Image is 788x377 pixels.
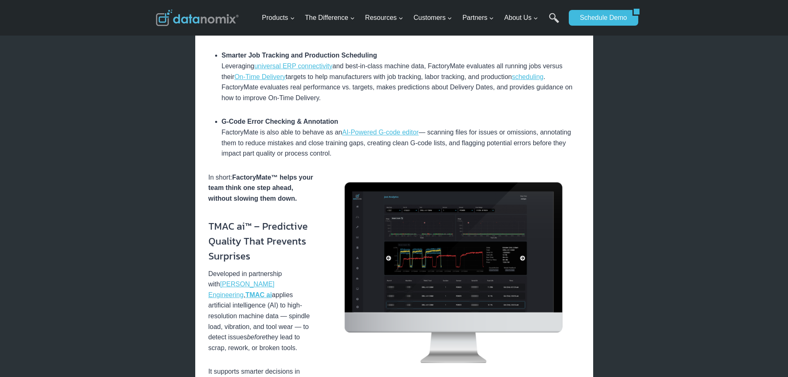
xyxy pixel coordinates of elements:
a: AI-Powered G-code editor [342,129,419,136]
img: TMAC ai Jost Analytics — TMAC AI delivers predictive Insights into three key areas of production:... [328,175,580,373]
li: Leveraging and best-in-class machine data, FactoryMate evaluates all running jobs versus their ta... [222,50,580,103]
span: About Us [504,12,538,23]
em: before [247,334,266,341]
a: [PERSON_NAME] Engineering [208,281,275,298]
a: TMAC ai [245,291,272,298]
strong: Smarter Job Tracking and Production Scheduling [222,52,377,59]
a: universal ERP connectivity [254,62,333,70]
a: Schedule Demo [569,10,632,26]
strong: FactoryMate™ helps your team think one step ahead, without slowing them down. [208,174,313,202]
a: On-Time Delivery [235,73,286,80]
p: Developed in partnership with , applies artificial intelligence (AI) to high-resolution machine d... [208,269,580,353]
span: Customers [414,12,452,23]
span: Resources [365,12,403,23]
img: Datanomix [156,10,239,26]
a: scheduling [512,73,544,80]
li: FactoryMate is also able to behave as an — scanning files for issues or omissions, annotating the... [222,116,580,158]
span: Partners [462,12,494,23]
span: The Difference [305,12,355,23]
span: Products [262,12,295,23]
p: In short: [208,172,580,204]
strong: G-Code Error Checking & Annotation [222,118,338,125]
h3: TMAC ai™ – Predictive Quality That Prevents Surprises [208,219,580,264]
nav: Primary Navigation [259,5,565,31]
a: Search [549,13,559,31]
